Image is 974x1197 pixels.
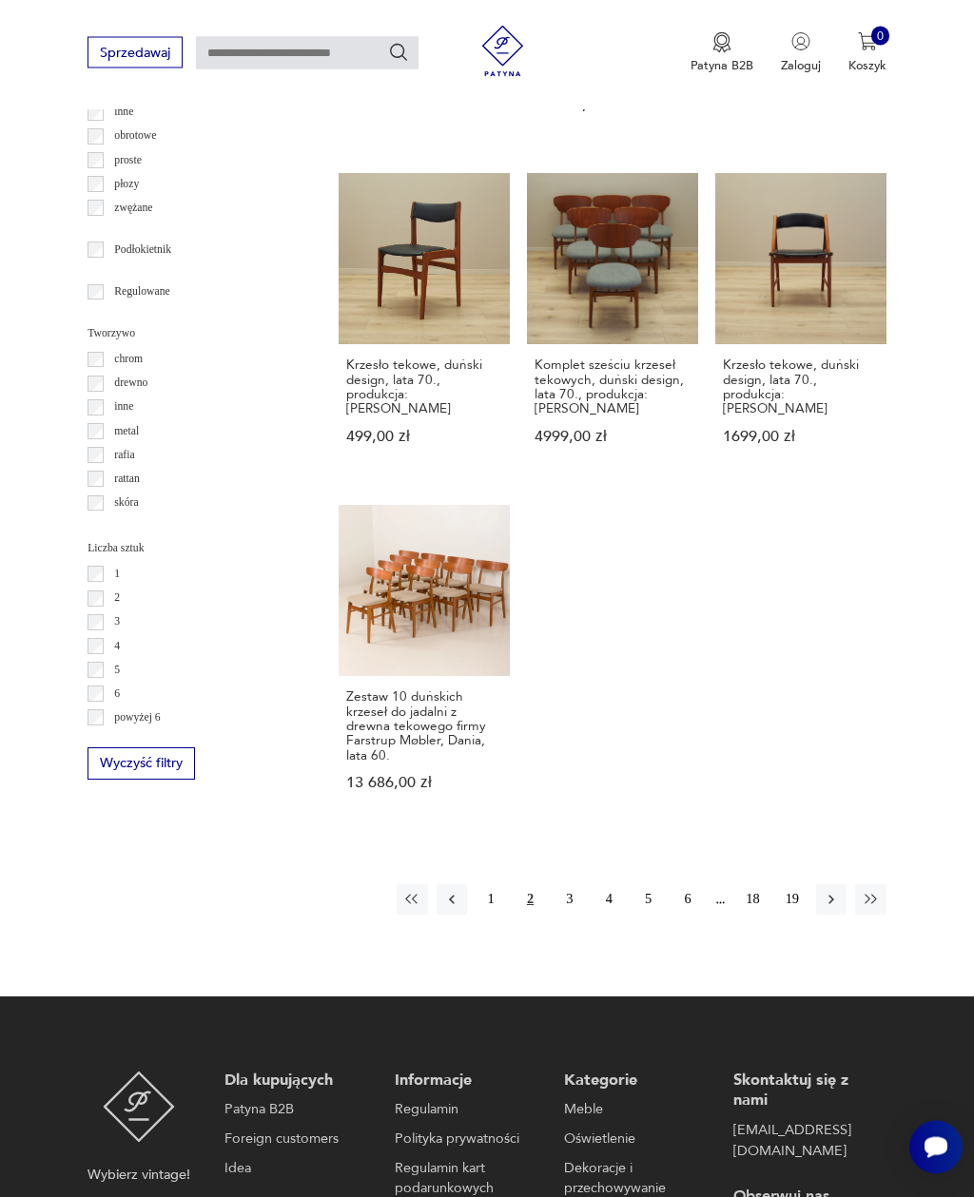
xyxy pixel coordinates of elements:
[114,662,120,681] p: 5
[114,566,120,585] p: 1
[723,358,879,416] h3: Krzesło tekowe, duński design, lata 70., produkcja: [PERSON_NAME]
[715,174,886,478] a: Krzesło tekowe, duński design, lata 70., produkcja: DaniaKrzesło tekowe, duński design, lata 70.,...
[114,127,156,146] p: obrotowe
[114,241,171,261] p: Podłokietnik
[564,1129,708,1150] a: Oświetlenie
[871,27,890,46] div: 0
[114,494,138,513] p: skóra
[723,431,879,445] p: 1699,00 zł
[346,777,502,791] p: 13 686,00 zł
[88,1166,190,1187] p: Wybierz vintage!
[114,398,133,417] p: inne
[114,518,146,537] p: tkanina
[388,42,409,63] button: Szukaj
[103,1072,176,1145] img: Patyna - sklep z meblami i dekoracjami vintage
[224,1072,368,1092] p: Dla kupujących
[88,748,194,780] button: Wyczyść filtry
[114,283,169,302] p: Regulowane
[395,1072,538,1092] p: Informacje
[564,1100,708,1121] a: Meble
[476,885,506,916] button: 1
[691,32,753,74] button: Patyna B2B
[535,99,691,113] p: 10 693,00 zł
[737,885,768,916] button: 18
[712,32,731,53] img: Ikona medalu
[781,32,821,74] button: Zaloguj
[733,1121,877,1162] a: [EMAIL_ADDRESS][DOMAIN_NAME]
[114,471,140,490] p: rattan
[564,1072,708,1092] p: Kategorie
[791,32,810,51] img: Ikonka użytkownika
[346,431,502,445] p: 499,00 zł
[114,351,143,370] p: chrom
[691,57,753,74] p: Patyna B2B
[224,1129,368,1150] a: Foreign customers
[691,32,753,74] a: Ikona medaluPatyna B2B
[515,885,545,916] button: 2
[848,57,886,74] p: Koszyk
[88,325,298,344] p: Tworzywo
[733,1072,877,1112] p: Skontaktuj się z nami
[527,174,698,478] a: Komplet sześciu krzeseł tekowych, duński design, lata 70., produkcja: DaniaKomplet sześciu krzese...
[339,506,510,825] a: Zestaw 10 duńskich krzeseł do jadalni z drewna tekowego firmy Farstrup Møbler, Dania, lata 60.Zes...
[346,690,502,763] h3: Zestaw 10 duńskich krzeseł do jadalni z drewna tekowego firmy Farstrup Møbler, Dania, lata 60.
[346,358,502,416] h3: Krzesło tekowe, duński design, lata 70., produkcja: [PERSON_NAME]
[777,885,808,916] button: 19
[535,431,691,445] p: 4999,00 zł
[114,375,147,394] p: drewno
[114,104,133,123] p: inne
[114,176,139,195] p: płozy
[781,57,821,74] p: Zaloguj
[88,37,182,68] button: Sprzedawaj
[535,358,691,416] h3: Komplet sześciu krzeseł tekowych, duński design, lata 70., produkcja: [PERSON_NAME]
[395,1129,538,1150] a: Polityka prywatności
[88,540,298,559] p: Liczba sztuk
[224,1100,368,1121] a: Patyna B2B
[594,885,624,916] button: 4
[224,1159,368,1180] a: Idea
[339,174,510,478] a: Krzesło tekowe, duński design, lata 70., produkcja: DaniaKrzesło tekowe, duński design, lata 70.,...
[114,200,152,219] p: zwężane
[672,885,703,916] button: 6
[114,589,120,608] p: 2
[848,32,886,74] button: 0Koszyk
[114,423,139,442] p: metal
[114,638,120,657] p: 4
[633,885,664,916] button: 5
[88,48,182,60] a: Sprzedawaj
[114,152,142,171] p: proste
[114,613,120,632] p: 3
[395,1100,538,1121] a: Regulamin
[909,1121,963,1174] iframe: Smartsupp widget button
[114,709,160,728] p: powyżej 6
[858,32,877,51] img: Ikona koszyka
[555,885,585,916] button: 3
[471,26,535,77] img: Patyna - sklep z meblami i dekoracjami vintage
[114,447,134,466] p: rafia
[114,685,120,705] p: 6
